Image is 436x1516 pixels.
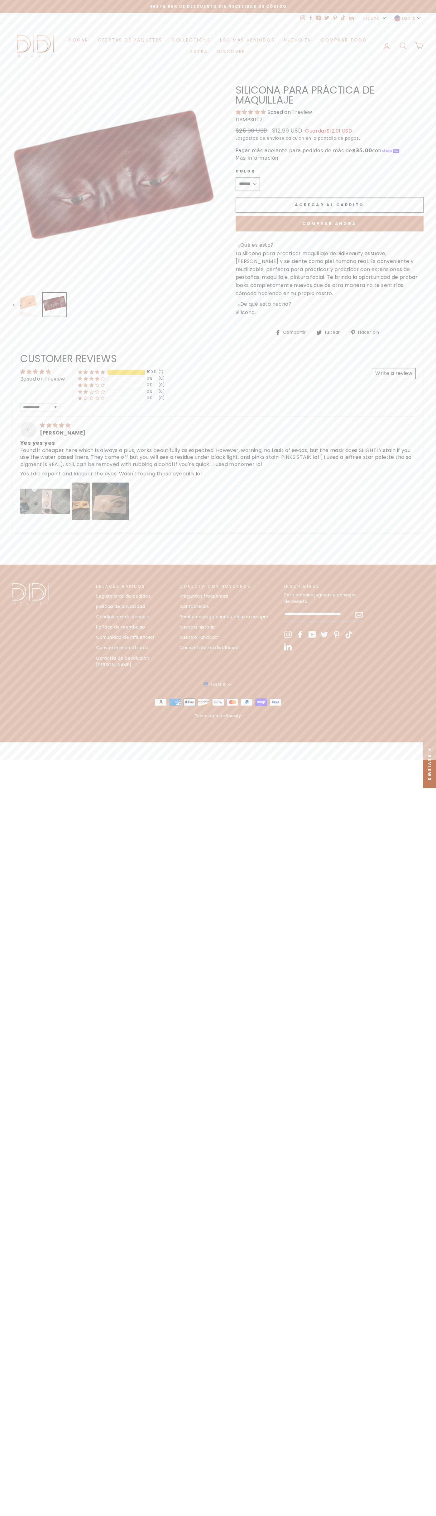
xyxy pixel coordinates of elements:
img: User picture [92,483,129,520]
p: Inscribirse [284,583,363,589]
span: $12.01 USD [327,127,352,134]
img: User picture [72,483,90,520]
a: Tecnología de Shopify [195,713,241,718]
a: gastos de envío [243,135,279,142]
span: suave, [PERSON_NAME] y se siente como piel humana real. Es conveniente y reutilizable, perfecta p... [236,250,418,297]
label: Color [236,168,260,174]
a: Link to user picture 1 [20,483,70,520]
a: Extra [186,46,213,57]
span: [PERSON_NAME] [40,429,85,436]
div: Click to open Judge.me floating reviews tab [423,741,436,788]
div: (1) [159,369,163,375]
a: Preguntas frecuentes [180,592,228,601]
p: DBMPS002 [236,116,424,124]
a: Ofertas de paquetes [93,34,167,46]
span: 5 star review [40,422,70,429]
span: Guardar [305,127,352,134]
img: Didi Beauty Co. [12,583,49,605]
a: Contáctenos [180,602,209,611]
a: Nuestra historia [180,623,215,632]
h1: Silicona para práctica de maquillaje [236,85,424,105]
a: Link to user picture 2 [72,483,90,520]
img: User picture [20,488,70,514]
img: Silicona para práctica de maquillaje [13,293,37,317]
p: Para noticias jugosas y consejos de belleza. [284,592,363,605]
span: Based on 1 review [267,109,312,116]
button: Anterior [12,292,20,317]
button: USD $ [392,13,424,23]
span: Hasta 85% de descuento SIN NECESIDAD DE CÓDIGO [149,4,287,9]
a: Collections [167,34,215,46]
p: Silicona. [236,309,424,317]
a: Nuestro Fundador [180,633,219,642]
p: Enlaces rápidos [96,583,173,589]
a: Reciba un pago cuando alguien compre [180,612,268,622]
a: Los más vendidos [215,34,280,46]
p: CONECTA CON NOSOTROS [180,583,277,589]
button: USD $ [201,680,235,689]
a: Link to user picture 3 [92,483,129,520]
div: 100% (1) reviews with 5 star rating [78,369,105,375]
div: 100% [147,369,157,375]
a: Comprar todo [316,34,372,46]
span: Hacer pin [357,329,384,336]
a: Based on 1 review [20,375,65,382]
span: Compartir [282,329,311,336]
div: L [20,422,36,438]
button: ¿Qué es esto? [236,241,275,250]
a: Hogar [64,34,93,46]
button: Agregar al carrito [236,197,424,213]
span: 5.00 stars [236,109,267,116]
div: Average rating is 5.00 stars [20,368,65,375]
a: Conviértete en distribuidor [180,643,240,653]
ul: Primary [59,34,377,57]
span: USD $ [211,681,226,689]
a: Política de reembolso [96,623,145,632]
p: Yes I did repaint and lacquer the eyes. Wasn't feeling those eyeballs lol [20,470,416,477]
span: Didi [336,250,346,257]
button: Comprar ahora [236,216,424,231]
b: Yes yes yes [20,439,416,447]
a: Seguimiento de pedidos [96,592,151,601]
span: Español [363,15,381,22]
span: Agregar al carrito [295,202,364,208]
a: Nuevo en [279,34,316,46]
a: Condiciones de servicio [96,612,149,622]
p: Found it cheaper here which is always a plus, works beautifully as expected. However, warning, no... [20,447,416,468]
button: Español [362,13,389,23]
span: USD $ [402,15,415,22]
img: Silicona para práctica de maquillaje [43,293,66,317]
p: La silicona para practicar maquillaje de Beauty es [236,250,424,298]
button: Suscribir [355,610,363,619]
span: $25.00 USD [236,127,268,134]
a: Comunidad de influencers [96,633,155,642]
small: Los se calculan en la pantalla de pagos. [236,135,424,142]
a: Discover [213,46,250,57]
a: Conviértete en afiliado [96,643,148,653]
h2: Customer Reviews [20,352,416,366]
a: Write a review [372,368,416,379]
span: $12.99 USD [272,127,302,134]
select: Sort dropdown [20,403,59,411]
a: política de privacidad [96,602,145,611]
a: Garantía de devolución [PERSON_NAME] [96,654,173,670]
span: Tuitear [323,329,345,336]
img: Didi Beauty Co. [12,33,59,59]
button: ¿De qué está hecho? [236,300,294,309]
